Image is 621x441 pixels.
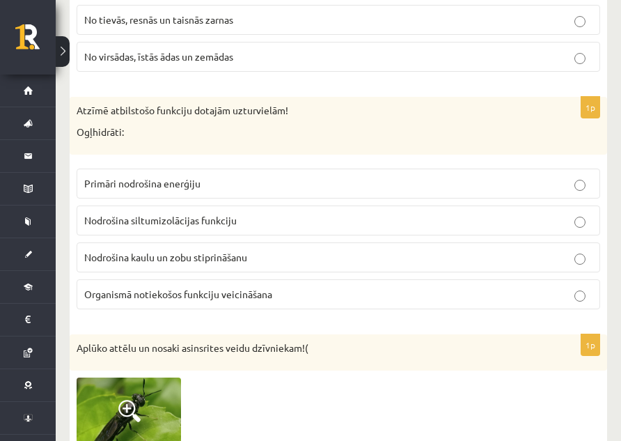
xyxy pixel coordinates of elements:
input: No tievās, resnās un taisnās zarnas [574,16,585,27]
span: Organismā notiekošos funkciju veicināšana [84,288,272,300]
p: Atzīmē atbilstošo funkciju dotajām uzturvielām! [77,104,530,118]
span: No tievās, resnās un taisnās zarnas [84,13,233,26]
input: Nodrošina kaulu un zobu stiprināšanu [574,254,585,265]
input: Organismā notiekošos funkciju veicināšana [574,291,585,302]
input: No virsādas, īstās ādas un zemādas [574,53,585,64]
input: Primāri nodrošina enerģiju [574,180,585,191]
p: Aplūko attēlu un nosaki asinsrites veidu dzīvniekam!( [77,341,530,355]
input: Nodrošina siltumizolācijas funkciju [574,217,585,228]
p: 1p [581,96,600,118]
span: No virsādas, īstās ādas un zemādas [84,50,233,63]
span: Primāri nodrošina enerģiju [84,177,201,189]
span: Nodrošina kaulu un zobu stiprināšanu [84,251,247,263]
span: Nodrošina siltumizolācijas funkciju [84,214,237,226]
p: 1p [581,334,600,356]
a: Rīgas 1. Tālmācības vidusskola [15,24,56,59]
p: Ogļhidrāti: [77,125,530,139]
